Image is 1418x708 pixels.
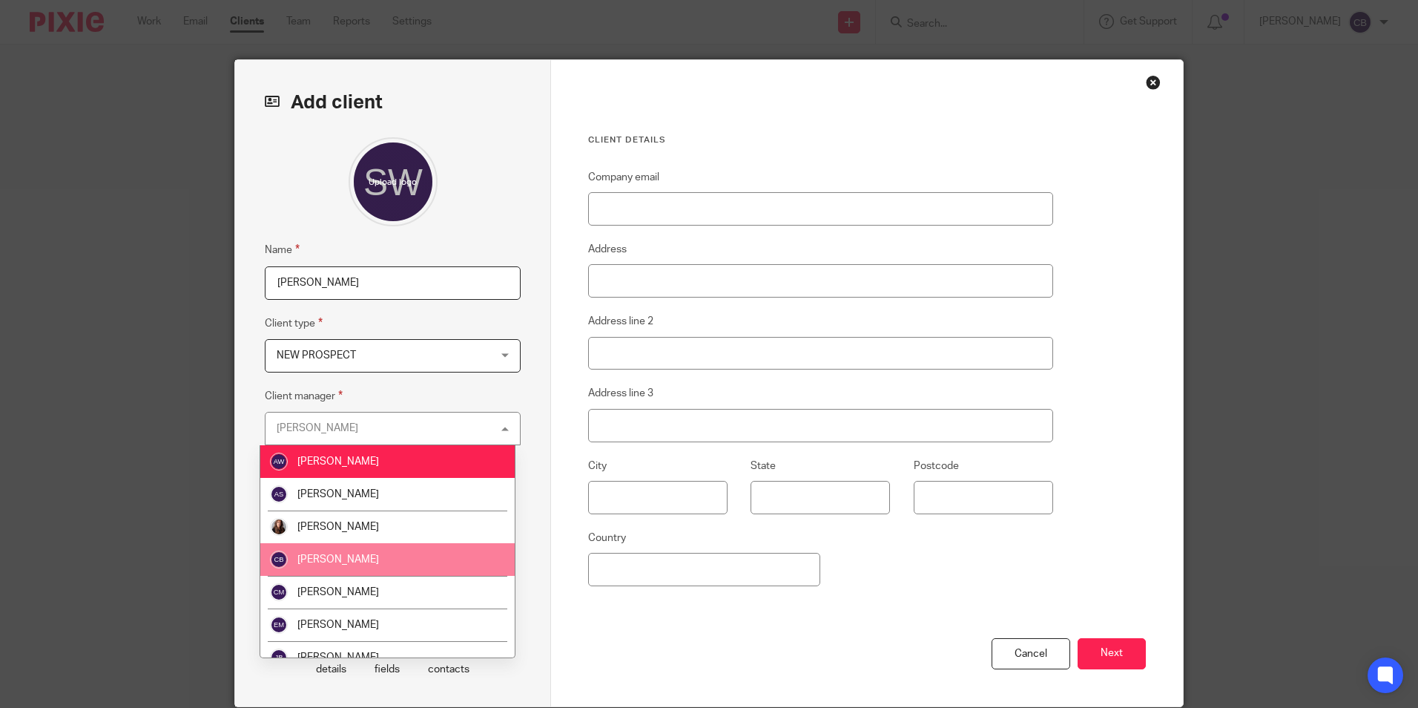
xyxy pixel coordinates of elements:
[265,315,323,332] label: Client type
[297,554,379,565] span: [PERSON_NAME]
[270,616,288,634] img: svg%3E
[265,387,343,404] label: Client manager
[297,652,379,663] span: [PERSON_NAME]
[588,242,627,257] label: Address
[277,350,356,361] span: NEW PROSPECT
[270,485,288,503] img: svg%3E
[265,241,300,258] label: Name
[297,456,379,467] span: [PERSON_NAME]
[428,647,469,678] p: Client contacts
[265,90,521,115] h2: Add client
[914,459,959,473] label: Postcode
[297,522,379,532] span: [PERSON_NAME]
[588,134,1053,146] h3: Client details
[277,423,358,433] div: [PERSON_NAME]
[270,551,288,568] img: svg%3E
[297,587,379,597] span: [PERSON_NAME]
[270,518,288,536] img: IMG_0011.jpg
[992,638,1070,670] div: Cancel
[270,453,288,471] img: svg%3E
[270,583,288,601] img: svg%3E
[588,170,659,185] label: Company email
[588,459,607,473] label: City
[297,489,379,499] span: [PERSON_NAME]
[588,386,653,401] label: Address line 3
[369,647,406,678] p: Custom fields
[316,647,346,678] p: Client details
[751,459,776,473] label: State
[1146,75,1161,90] div: Close this dialog window
[270,649,288,666] img: svg%3E
[1078,638,1146,670] button: Next
[588,314,653,329] label: Address line 2
[588,531,626,545] label: Country
[297,620,379,630] span: [PERSON_NAME]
